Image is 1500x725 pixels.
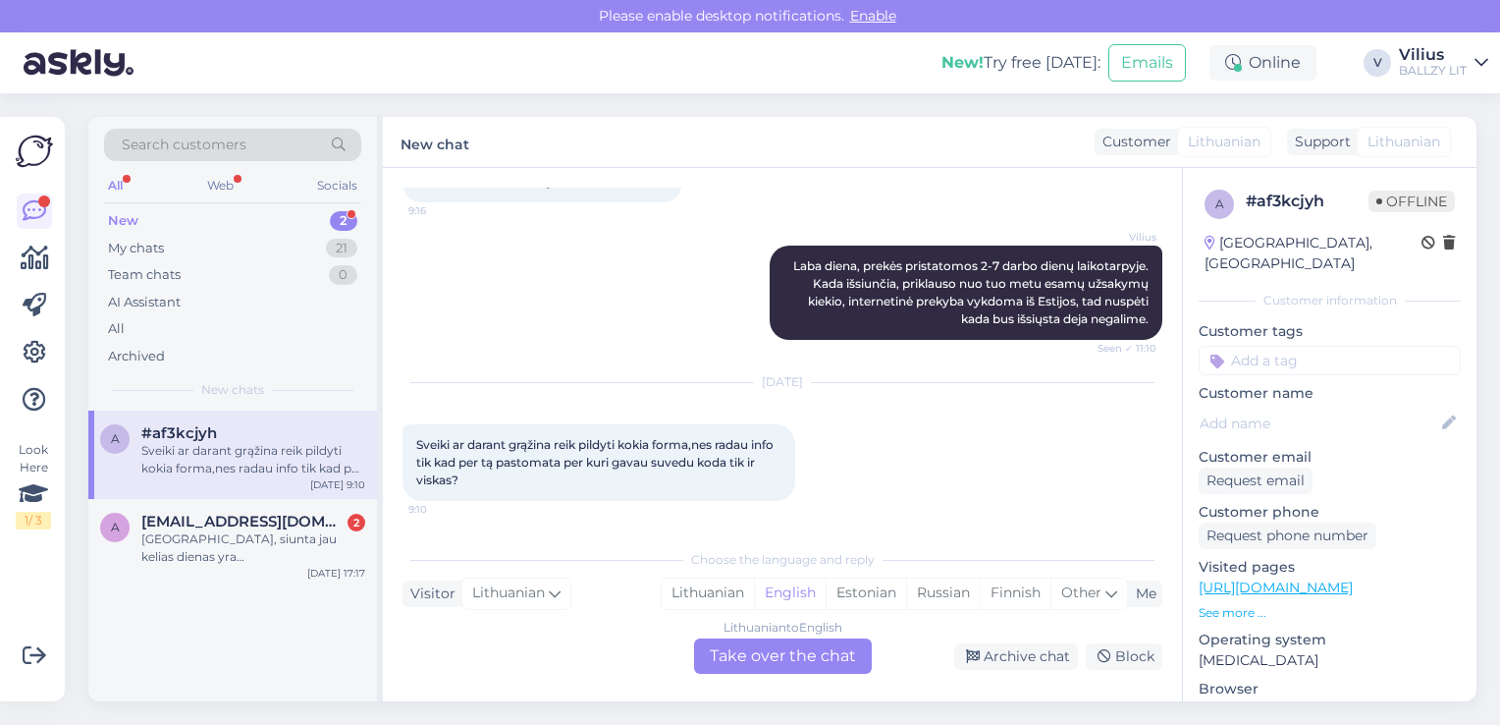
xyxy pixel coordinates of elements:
div: BALLZY LIT [1399,63,1467,79]
p: Chrome [TECHNICAL_ID] [1199,699,1461,720]
div: New [108,211,138,231]
span: Laba diena, prekės pristatomos 2-7 darbo dienų laikotarpyje. Kada išsiunčia, priklauso nuo tuo me... [793,258,1152,326]
span: a [111,431,120,446]
a: ViliusBALLZY LIT [1399,47,1488,79]
div: All [104,173,127,198]
span: a [1215,196,1224,211]
p: Visited pages [1199,557,1461,578]
div: Request email [1199,468,1312,494]
p: Customer name [1199,383,1461,404]
div: My chats [108,239,164,258]
img: Askly Logo [16,133,53,170]
span: 9:16 [408,203,482,218]
div: Try free [DATE]: [941,51,1100,75]
span: a [111,520,120,534]
span: Lithuanian [472,583,545,604]
div: Take over the chat [694,639,872,674]
div: [DATE] [402,373,1162,391]
span: Lithuanian [1367,132,1440,152]
div: # af3kcjyh [1246,190,1368,213]
input: Add name [1200,413,1438,434]
div: [GEOGRAPHIC_DATA], [GEOGRAPHIC_DATA] [1205,233,1421,274]
input: Add a tag [1199,346,1461,375]
div: Estonian [826,579,906,608]
div: Support [1287,132,1351,152]
b: New! [941,53,984,72]
div: Me [1128,584,1156,604]
span: New chats [201,381,264,399]
div: 21 [326,239,357,258]
div: AI Assistant [108,293,181,312]
div: All [108,319,125,339]
span: akvilegirskyte@gmail.com [141,513,346,530]
span: Vilius [1083,230,1156,245]
p: [MEDICAL_DATA] [1199,650,1461,671]
div: [DATE] 17:17 [307,566,365,581]
span: Search customers [122,135,246,155]
div: 0 [329,265,357,285]
p: Browser [1199,679,1461,699]
div: Archived [108,347,165,366]
div: Block [1086,643,1162,670]
p: Customer tags [1199,321,1461,342]
div: Team chats [108,265,181,285]
p: Customer phone [1199,502,1461,523]
div: 2 [348,514,365,531]
span: #af3kcjyh [141,424,217,442]
div: English [754,579,826,608]
div: Socials [313,173,361,198]
div: Lithuanian [662,579,754,608]
div: V [1364,49,1391,77]
div: Look Here [16,441,51,530]
span: Offline [1368,191,1455,212]
div: Russian [906,579,980,608]
div: Finnish [980,579,1050,608]
span: 9:10 [408,502,482,517]
div: Lithuanian to English [723,619,842,637]
p: Operating system [1199,630,1461,650]
div: Web [203,173,238,198]
div: 2 [330,211,357,231]
div: Request phone number [1199,523,1376,549]
div: Visitor [402,584,455,604]
span: Lithuanian [1188,132,1260,152]
label: New chat [401,129,469,155]
span: Sveiki ar darant grąžina reik pildyti kokia forma,nes radau info tik kad per tą pastomata per kur... [416,437,777,487]
div: 1 / 3 [16,512,51,530]
div: Choose the language and reply [402,551,1162,569]
div: Sveiki ar darant grąžina reik pildyti kokia forma,nes radau info tik kad per tą pastomata per kur... [141,442,365,477]
div: Customer information [1199,292,1461,309]
span: Seen ✓ 11:10 [1083,341,1156,356]
div: Customer [1095,132,1171,152]
div: Vilius [1399,47,1467,63]
a: [URL][DOMAIN_NAME] [1199,579,1353,596]
p: Customer email [1199,447,1461,468]
div: Archive chat [954,643,1078,670]
button: Emails [1108,44,1186,82]
span: Enable [844,7,902,25]
div: [GEOGRAPHIC_DATA], siunta jau kelias dienas yra [GEOGRAPHIC_DATA] [141,530,365,566]
span: Other [1061,584,1101,601]
div: [DATE] 9:10 [310,477,365,492]
p: See more ... [1199,604,1461,622]
div: Online [1209,45,1316,81]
